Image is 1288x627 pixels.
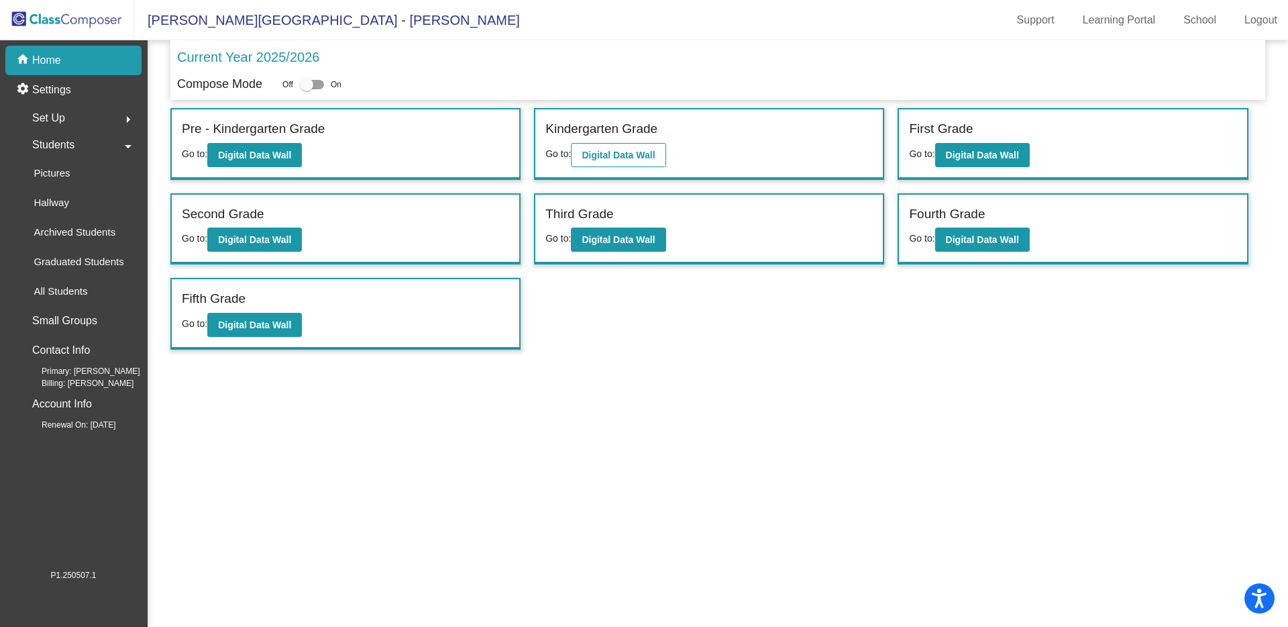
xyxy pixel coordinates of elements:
b: Digital Data Wall [218,320,291,330]
mat-icon: settings [16,82,32,98]
button: Digital Data Wall [207,313,302,337]
span: Renewal On: [DATE] [20,419,115,431]
mat-icon: arrow_right [120,111,136,128]
span: Go to: [545,233,571,244]
p: Home [32,52,61,68]
span: Go to: [182,233,207,244]
label: First Grade [909,119,973,139]
p: Small Groups [32,311,97,330]
span: Set Up [32,109,65,128]
b: Digital Data Wall [582,234,655,245]
span: Primary: [PERSON_NAME] [20,365,140,377]
label: Second Grade [182,205,264,224]
button: Digital Data Wall [571,143,665,167]
button: Digital Data Wall [571,228,665,252]
a: Logout [1234,9,1288,31]
p: Hallway [34,195,69,211]
a: School [1173,9,1227,31]
b: Digital Data Wall [218,234,291,245]
label: Fifth Grade [182,289,246,309]
mat-icon: home [16,52,32,68]
label: Fourth Grade [909,205,985,224]
span: Go to: [545,148,571,159]
p: Pictures [34,165,70,181]
b: Digital Data Wall [582,150,655,160]
button: Digital Data Wall [935,228,1030,252]
label: Third Grade [545,205,613,224]
p: All Students [34,283,87,299]
span: Go to: [909,148,934,159]
p: Graduated Students [34,254,123,270]
button: Digital Data Wall [207,228,302,252]
span: Go to: [909,233,934,244]
p: Compose Mode [177,75,262,93]
p: Archived Students [34,224,115,240]
b: Digital Data Wall [218,150,291,160]
p: Current Year 2025/2026 [177,47,319,67]
a: Support [1006,9,1065,31]
b: Digital Data Wall [946,150,1019,160]
p: Settings [32,82,71,98]
span: Go to: [182,318,207,329]
span: [PERSON_NAME][GEOGRAPHIC_DATA] - [PERSON_NAME] [134,9,520,31]
label: Pre - Kindergarten Grade [182,119,325,139]
a: Learning Portal [1072,9,1167,31]
p: Account Info [32,395,92,414]
b: Digital Data Wall [946,234,1019,245]
span: Off [282,79,293,91]
button: Digital Data Wall [935,143,1030,167]
span: Go to: [182,148,207,159]
mat-icon: arrow_drop_down [120,138,136,154]
span: Students [32,136,74,154]
p: Contact Info [32,341,90,360]
button: Digital Data Wall [207,143,302,167]
span: On [331,79,341,91]
label: Kindergarten Grade [545,119,657,139]
span: Billing: [PERSON_NAME] [20,377,133,389]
